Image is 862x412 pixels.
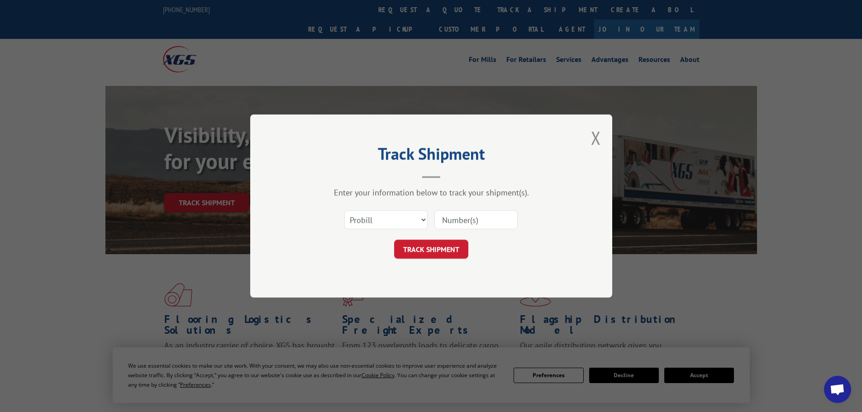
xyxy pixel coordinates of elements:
div: Open chat [824,376,851,403]
h2: Track Shipment [295,147,567,165]
div: Enter your information below to track your shipment(s). [295,187,567,198]
button: TRACK SHIPMENT [394,240,468,259]
button: Close modal [591,126,601,150]
input: Number(s) [434,210,518,229]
